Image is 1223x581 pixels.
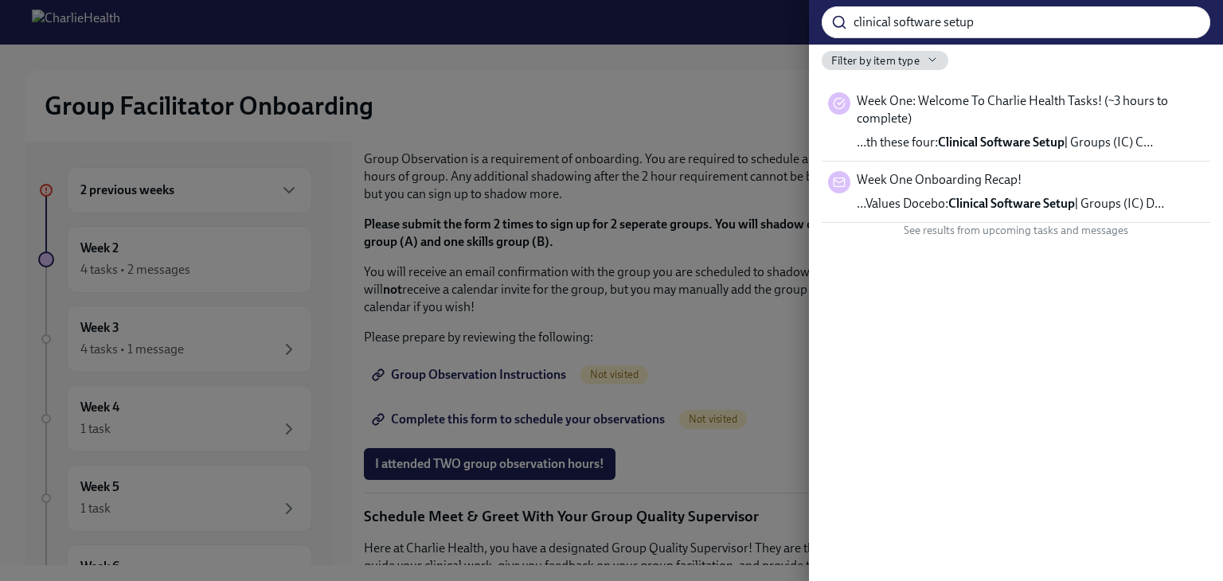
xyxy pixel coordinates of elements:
[831,53,920,68] span: Filter by item type
[857,92,1204,127] span: Week One: Welcome To Charlie Health Tasks! (~3 hours to complete)
[857,134,1153,151] span: …th these four: | Groups (IC) C…
[904,223,1128,238] span: See results from upcoming tasks and messages
[857,195,1164,213] span: …Values Docebo: | Groups (IC) D…
[828,92,850,115] div: Task
[948,196,1075,211] strong: Clinical Software Setup
[857,171,1022,189] span: Week One Onboarding Recap!
[938,135,1065,150] strong: Clinical Software Setup
[822,223,1210,238] div: See results from upcoming tasks and messages
[822,162,1210,223] div: Week One Onboarding Recap!…Values Docebo:Clinical Software Setup| Groups (IC) D…
[828,171,850,193] div: Message
[822,51,948,70] button: Filter by item type
[822,83,1210,162] div: Week One: Welcome To Charlie Health Tasks! (~3 hours to complete)…th these four:Clinical Software...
